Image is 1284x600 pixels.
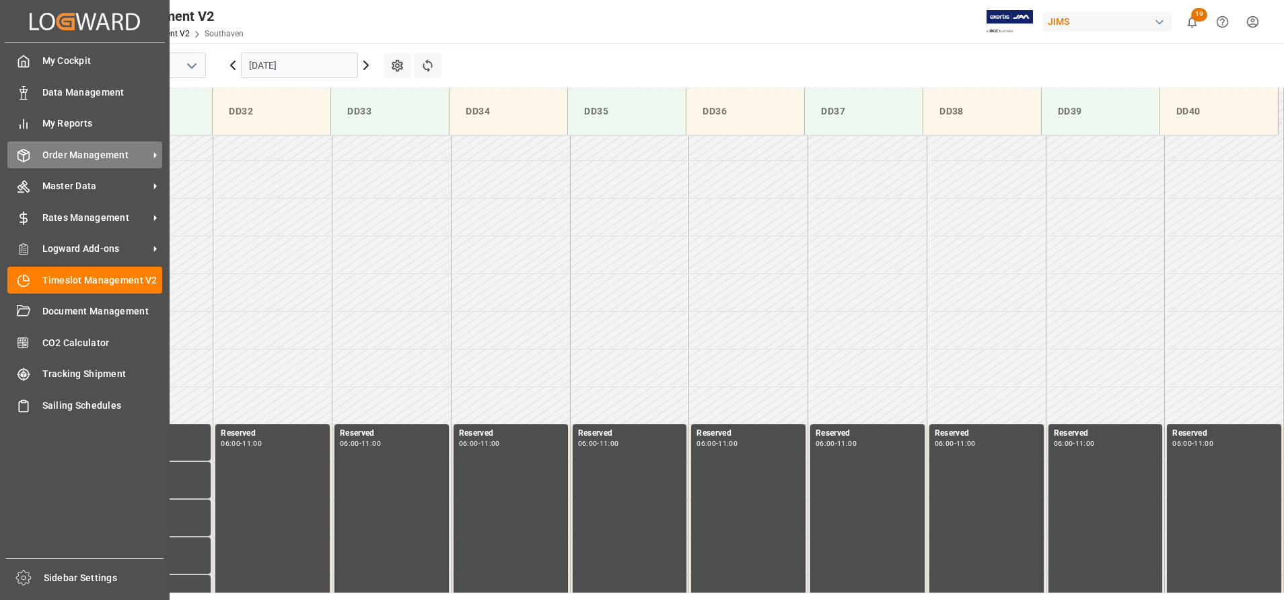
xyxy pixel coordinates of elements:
span: My Cockpit [42,54,163,68]
img: Exertis%20JAM%20-%20Email%20Logo.jpg_1722504956.jpg [987,10,1033,34]
div: - [1192,440,1194,446]
div: 06:00 [1054,440,1073,446]
span: Master Data [42,179,149,193]
a: Document Management [7,298,162,325]
div: DD38 [934,99,1030,124]
div: 11:00 [1194,440,1213,446]
span: Data Management [42,86,163,100]
input: DD-MM-YYYY [241,53,358,78]
div: 11:00 [361,440,381,446]
a: Data Management [7,79,162,105]
div: 11:00 [480,440,500,446]
div: Reserved [935,427,1038,440]
div: - [359,440,361,446]
span: My Reports [42,116,163,131]
button: show 19 new notifications [1177,7,1207,37]
div: Reserved [816,427,919,440]
div: - [1073,440,1075,446]
div: - [835,440,837,446]
div: 06:00 [459,440,478,446]
a: Sailing Schedules [7,392,162,418]
a: My Cockpit [7,48,162,74]
div: DD39 [1053,99,1149,124]
div: DD34 [460,99,557,124]
a: CO2 Calculator [7,329,162,356]
div: DD36 [697,99,793,124]
div: Reserved [340,427,443,440]
div: DD33 [342,99,438,124]
span: Timeslot Management V2 [42,273,163,288]
div: 11:00 [837,440,857,446]
div: 11:00 [600,440,619,446]
div: 06:00 [578,440,598,446]
div: 06:00 [697,440,716,446]
div: 06:00 [340,440,359,446]
a: Timeslot Management V2 [7,267,162,293]
span: Rates Management [42,211,149,225]
button: open menu [181,55,201,76]
div: Reserved [221,427,324,440]
div: Reserved [578,427,682,440]
div: 06:00 [221,440,240,446]
span: Logward Add-ons [42,242,149,256]
span: CO2 Calculator [42,336,163,350]
button: JIMS [1042,9,1177,34]
span: Sidebar Settings [44,571,164,585]
div: 11:00 [956,440,976,446]
div: DD32 [223,99,320,124]
span: Document Management [42,304,163,319]
div: - [954,440,956,446]
div: Reserved [459,427,563,440]
span: Order Management [42,148,149,162]
div: Reserved [1172,427,1276,440]
div: Reserved [1054,427,1157,440]
div: 11:00 [718,440,738,446]
a: My Reports [7,110,162,137]
div: 06:00 [1172,440,1192,446]
div: 06:00 [816,440,835,446]
div: DD37 [816,99,912,124]
span: Sailing Schedules [42,399,163,413]
div: 06:00 [935,440,954,446]
div: Reserved [697,427,800,440]
button: Help Center [1207,7,1238,37]
div: DD40 [1171,99,1267,124]
span: 19 [1191,8,1207,22]
a: Tracking Shipment [7,361,162,387]
div: 11:00 [242,440,262,446]
div: JIMS [1042,12,1172,32]
div: - [597,440,599,446]
div: - [716,440,718,446]
span: Tracking Shipment [42,367,163,381]
div: 11:00 [1075,440,1095,446]
div: - [240,440,242,446]
div: - [478,440,480,446]
div: DD35 [579,99,675,124]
